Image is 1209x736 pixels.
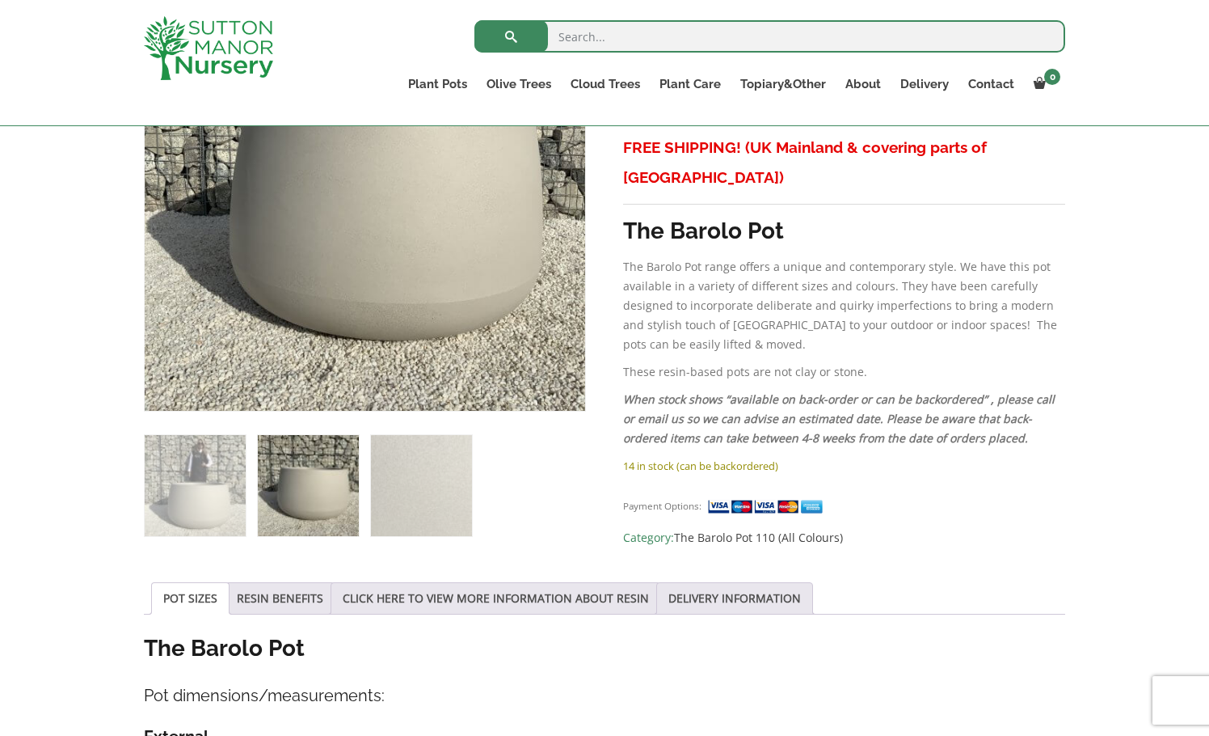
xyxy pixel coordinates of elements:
[145,435,246,536] img: The Barolo Pot 110 Colour Champagne
[623,456,1065,476] p: 14 in stock (can be backordered)
[650,73,731,95] a: Plant Care
[707,498,828,515] img: payment supported
[477,73,561,95] a: Olive Trees
[398,73,477,95] a: Plant Pots
[623,528,1065,548] span: Category:
[623,133,1065,192] h3: FREE SHIPPING! (UK Mainland & covering parts of [GEOGRAPHIC_DATA])
[731,73,836,95] a: Topiary&Other
[958,73,1024,95] a: Contact
[144,635,305,662] strong: The Barolo Pot
[623,218,784,244] strong: The Barolo Pot
[674,530,843,545] a: The Barolo Pot 110 (All Colours)
[1044,69,1060,85] span: 0
[474,20,1065,53] input: Search...
[561,73,650,95] a: Cloud Trees
[623,500,701,512] small: Payment Options:
[623,257,1065,354] p: The Barolo Pot range offers a unique and contemporary style. We have this pot available in a vari...
[623,391,1055,446] em: When stock shows “available on back-order or can be backordered” , please call or email us so we ...
[371,435,472,536] img: The Barolo Pot 110 Colour Champagne - Image 3
[258,435,359,536] img: The Barolo Pot 110 Colour Champagne - Image 2
[343,583,649,614] a: CLICK HERE TO VIEW MORE INFORMATION ABOUT RESIN
[144,683,1065,709] h4: Pot dimensions/measurements:
[1024,73,1065,95] a: 0
[144,16,273,80] img: logo
[668,583,801,614] a: DELIVERY INFORMATION
[237,583,323,614] a: RESIN BENEFITS
[623,362,1065,382] p: These resin-based pots are not clay or stone.
[891,73,958,95] a: Delivery
[163,583,217,614] a: POT SIZES
[836,73,891,95] a: About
